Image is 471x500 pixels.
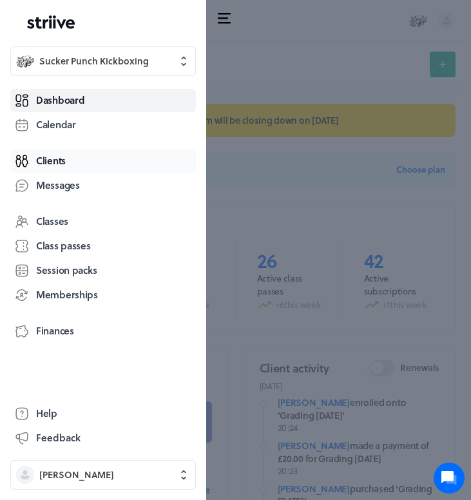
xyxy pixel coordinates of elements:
span: Classes [36,215,68,228]
a: Session packs [10,259,196,282]
iframe: gist-messenger-bubble-iframe [434,463,465,494]
p: Find an answer quickly [17,200,240,216]
button: Sucker Punch KickboxingSucker Punch Kickboxing [10,46,196,76]
span: Dashboard [36,93,84,107]
span: New conversation [83,158,155,168]
a: Dashboard [10,89,196,112]
input: Search articles [37,222,230,247]
a: Clients [10,149,196,173]
h2: We're here to help. Ask us anything! [19,86,238,127]
h1: Hi [PERSON_NAME] [19,63,238,83]
a: Finances [10,320,196,343]
a: Memberships [10,284,196,307]
span: Messages [36,178,80,192]
span: Help [36,407,57,420]
span: Finances [36,324,74,338]
a: Messages [10,174,196,197]
a: Calendar [10,113,196,137]
a: Classes [10,210,196,233]
span: [PERSON_NAME] [39,468,114,481]
a: Class passes [10,235,196,258]
span: Feedback [36,431,81,445]
span: Class passes [36,239,91,253]
span: Session packs [36,264,97,277]
span: Memberships [36,288,98,302]
a: Help [10,402,196,425]
button: [PERSON_NAME] [10,460,196,490]
span: Calendar [36,118,76,131]
button: Feedback [10,427,196,450]
span: Clients [36,154,66,168]
img: Sucker Punch Kickboxing [16,52,34,70]
span: Sucker Punch Kickboxing [39,55,149,68]
button: New conversation [20,150,238,176]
